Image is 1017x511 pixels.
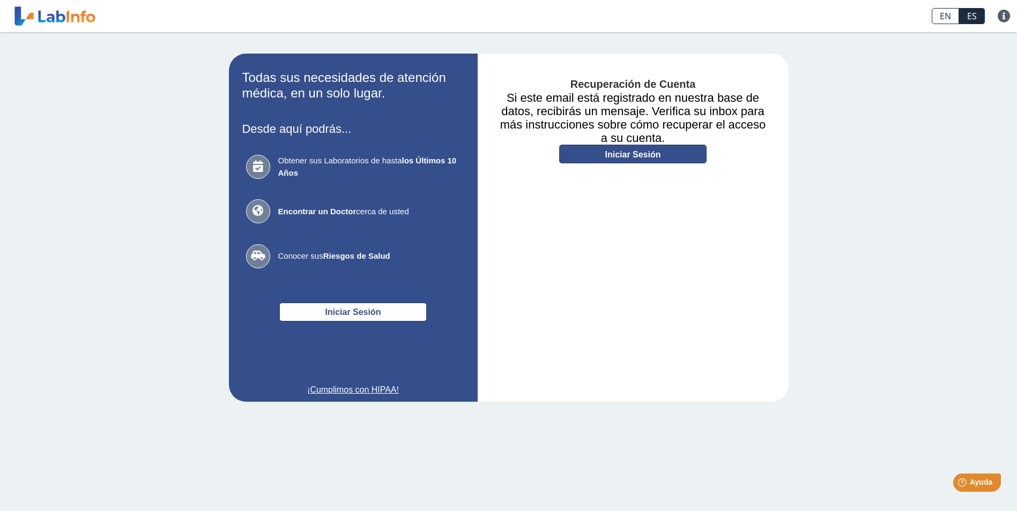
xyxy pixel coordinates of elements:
[278,156,457,177] b: los Últimos 10 Años
[559,145,707,163] a: Iniciar Sesión
[278,155,461,179] span: Obtener sus Laboratorios de hasta
[494,78,773,91] h4: Recuperación de Cuenta
[922,469,1005,499] iframe: Help widget launcher
[932,8,959,24] a: EN
[278,250,461,262] span: Conocer sus
[494,91,773,145] h3: Si este email está registrado en nuestra base de datos, recibirás un mensaje. Verifica su inbox p...
[242,384,464,396] a: ¡Cumplimos con HIPAA!
[279,303,427,321] button: Iniciar Sesión
[242,122,464,136] h3: Desde aquí podrás...
[323,251,390,260] b: Riesgos de Salud
[242,70,464,101] h2: Todas sus necesidades de atención médica, en un solo lugar.
[959,8,985,24] a: ES
[278,206,461,218] span: cerca de usted
[278,207,357,216] b: Encontrar un Doctor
